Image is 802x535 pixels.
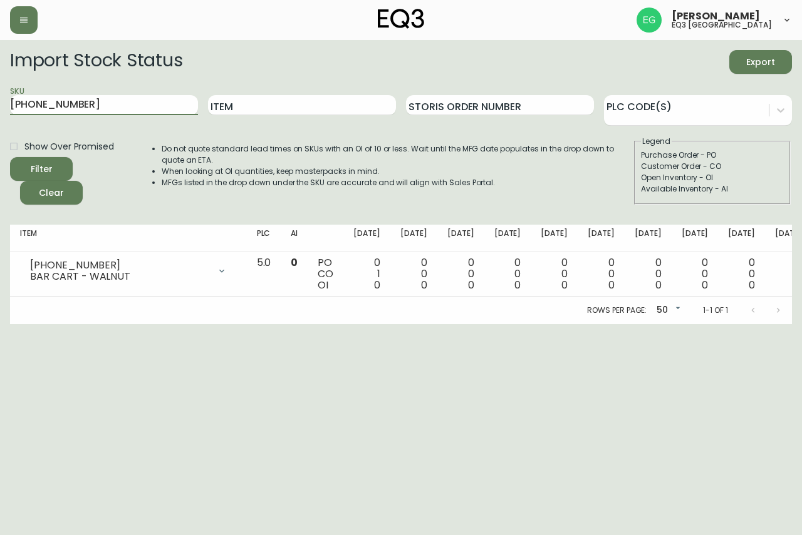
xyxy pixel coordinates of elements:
[484,225,531,252] th: [DATE]
[247,252,281,297] td: 5.0
[728,257,755,291] div: 0 0
[531,225,578,252] th: [DATE]
[641,150,784,161] div: Purchase Order - PO
[652,300,683,321] div: 50
[775,257,802,291] div: 0 0
[672,225,719,252] th: [DATE]
[10,225,247,252] th: Item
[318,278,328,292] span: OI
[468,278,474,292] span: 0
[378,9,424,29] img: logo
[447,257,474,291] div: 0 0
[729,50,792,74] button: Export
[400,257,427,291] div: 0 0
[343,225,390,252] th: [DATE]
[561,278,568,292] span: 0
[578,225,625,252] th: [DATE]
[514,278,521,292] span: 0
[162,166,633,177] li: When looking at OI quantities, keep masterpacks in mind.
[718,225,765,252] th: [DATE]
[635,257,662,291] div: 0 0
[703,305,728,316] p: 1-1 of 1
[247,225,281,252] th: PLC
[31,161,53,177] div: Filter
[291,255,298,270] span: 0
[281,225,308,252] th: AI
[749,278,755,292] span: 0
[641,172,784,183] div: Open Inventory - OI
[10,50,182,74] h2: Import Stock Status
[162,177,633,188] li: MFGs listed in the drop down under the SKU are accurate and will align with Sales Portal.
[421,278,427,292] span: 0
[494,257,521,291] div: 0 0
[20,257,237,285] div: [PHONE_NUMBER]BAR CART - WALNUT
[641,136,672,147] legend: Legend
[682,257,709,291] div: 0 0
[608,278,615,292] span: 0
[30,185,73,201] span: Clear
[390,225,437,252] th: [DATE]
[10,157,73,181] button: Filter
[318,257,333,291] div: PO CO
[162,143,633,166] li: Do not quote standard lead times on SKUs with an OI of 10 or less. Wait until the MFG date popula...
[588,257,615,291] div: 0 0
[641,161,784,172] div: Customer Order - CO
[672,21,772,29] h5: eq3 [GEOGRAPHIC_DATA]
[641,183,784,195] div: Available Inventory - AI
[655,278,662,292] span: 0
[20,181,83,205] button: Clear
[30,260,209,271] div: [PHONE_NUMBER]
[739,54,782,70] span: Export
[541,257,568,291] div: 0 0
[625,225,672,252] th: [DATE]
[702,278,708,292] span: 0
[587,305,647,316] p: Rows per page:
[24,140,114,153] span: Show Over Promised
[637,8,662,33] img: db11c1629862fe82d63d0774b1b54d2b
[353,257,380,291] div: 0 1
[374,278,380,292] span: 0
[437,225,484,252] th: [DATE]
[30,271,209,282] div: BAR CART - WALNUT
[672,11,760,21] span: [PERSON_NAME]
